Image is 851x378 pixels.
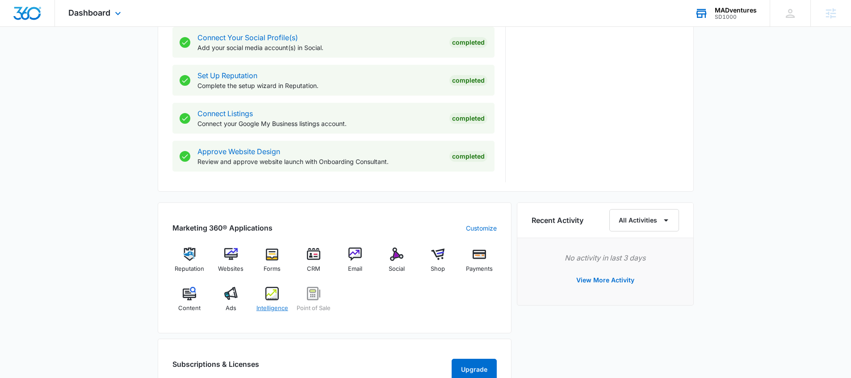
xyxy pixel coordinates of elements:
a: CRM [297,248,331,280]
h2: Marketing 360® Applications [172,223,272,233]
a: Set Up Reputation [197,71,257,80]
p: Review and approve website launch with Onboarding Consultant. [197,157,442,166]
p: Add your social media account(s) in Social. [197,43,442,52]
span: Content [178,304,201,313]
a: Payments [462,248,497,280]
a: Intelligence [255,287,289,319]
span: Reputation [175,265,204,273]
p: No activity in last 3 days [532,252,679,263]
a: Email [338,248,373,280]
span: Websites [218,265,243,273]
span: Payments [466,265,493,273]
div: account id [715,14,757,20]
div: Completed [449,113,487,124]
a: Shop [421,248,455,280]
span: Forms [264,265,281,273]
h2: Subscriptions & Licenses [172,359,259,377]
a: Social [379,248,414,280]
span: Email [348,265,362,273]
a: Customize [466,223,497,233]
a: Connect Listings [197,109,253,118]
a: Forms [255,248,289,280]
h6: Recent Activity [532,215,583,226]
a: Point of Sale [297,287,331,319]
div: Completed [449,151,487,162]
span: Ads [226,304,236,313]
div: account name [715,7,757,14]
a: Content [172,287,207,319]
span: Dashboard [68,8,110,17]
span: Point of Sale [297,304,331,313]
a: Reputation [172,248,207,280]
div: Completed [449,37,487,48]
span: Social [389,265,405,273]
div: Completed [449,75,487,86]
a: Websites [214,248,248,280]
button: All Activities [609,209,679,231]
button: View More Activity [567,269,643,291]
span: Intelligence [256,304,288,313]
a: Approve Website Design [197,147,280,156]
a: Ads [214,287,248,319]
a: Connect Your Social Profile(s) [197,33,298,42]
span: CRM [307,265,320,273]
span: Shop [431,265,445,273]
p: Complete the setup wizard in Reputation. [197,81,442,90]
p: Connect your Google My Business listings account. [197,119,442,128]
